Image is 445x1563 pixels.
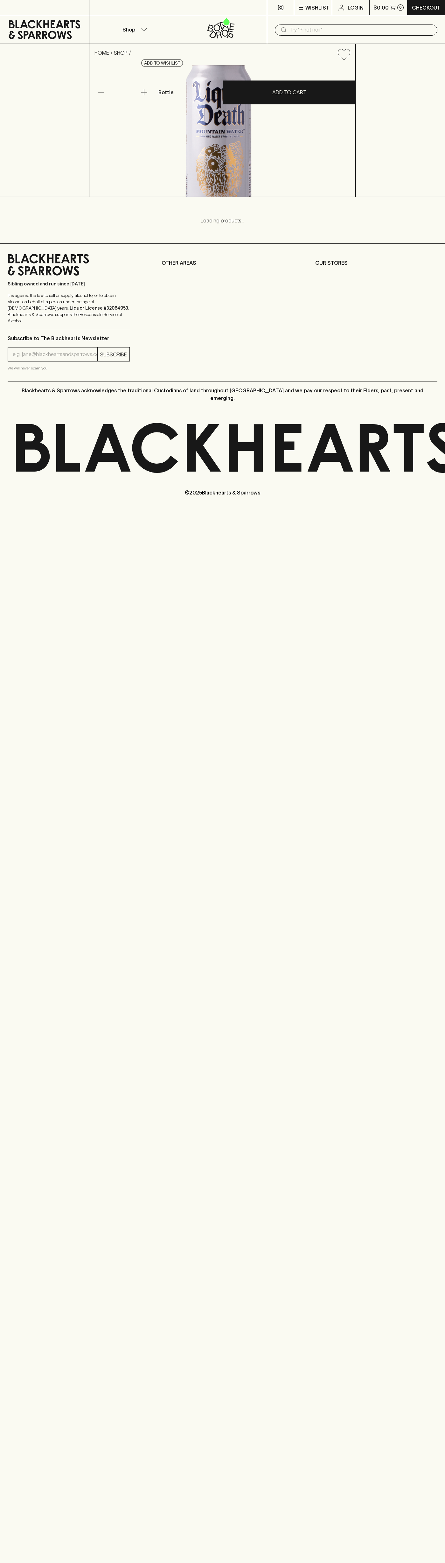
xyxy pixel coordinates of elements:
button: Shop [89,15,178,44]
p: Sibling owned and run since [DATE] [8,281,130,287]
p: Bottle [158,88,174,96]
p: Blackhearts & Sparrows acknowledges the traditional Custodians of land throughout [GEOGRAPHIC_DAT... [12,387,433,402]
p: OTHER AREAS [162,259,284,267]
button: Add to wishlist [335,46,353,63]
p: Loading products... [6,217,439,224]
p: OUR STORES [315,259,437,267]
p: Shop [122,26,135,33]
input: Try "Pinot noir" [290,25,432,35]
p: Checkout [412,4,441,11]
div: Bottle [156,86,222,99]
p: ADD TO CART [272,88,306,96]
a: SHOP [114,50,128,56]
input: e.g. jane@blackheartsandsparrows.com.au [13,349,97,360]
button: SUBSCRIBE [98,347,129,361]
p: It is against the law to sell or supply alcohol to, or to obtain alcohol on behalf of a person un... [8,292,130,324]
p: $0.00 [373,4,389,11]
strong: Liquor License #32064953 [70,305,128,311]
p: Subscribe to The Blackhearts Newsletter [8,334,130,342]
p: Wishlist [305,4,330,11]
button: ADD TO CART [223,81,356,104]
p: We will never spam you [8,365,130,371]
button: Add to wishlist [141,59,183,67]
p: ⠀ [89,4,95,11]
img: 36459.png [89,65,355,197]
a: HOME [94,50,109,56]
p: Login [348,4,364,11]
p: 0 [399,6,402,9]
p: SUBSCRIBE [100,351,127,358]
